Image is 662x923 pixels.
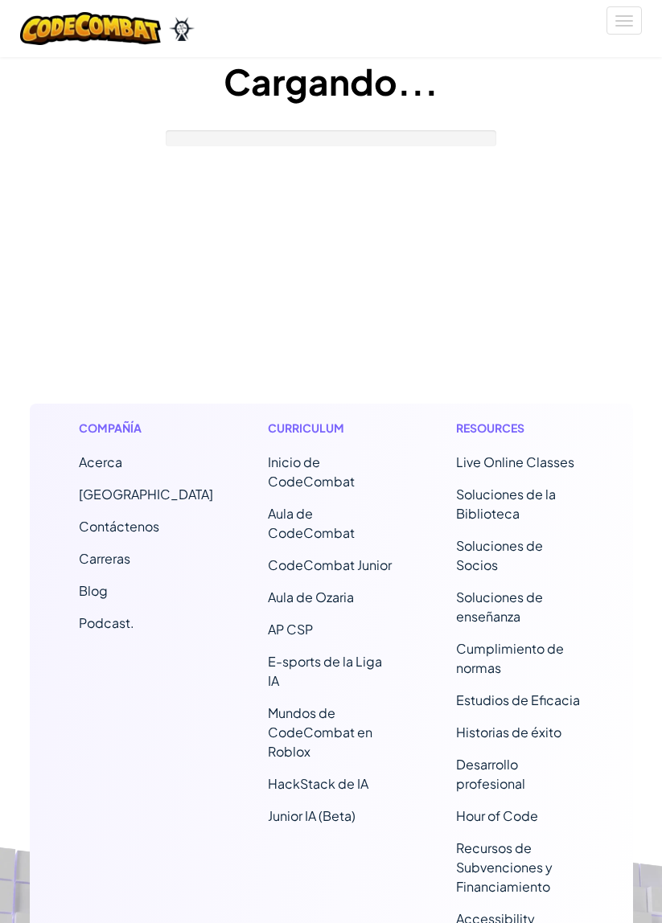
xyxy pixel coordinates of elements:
a: Soluciones de la Biblioteca [456,486,556,522]
a: AP CSP [268,621,313,638]
span: Contáctenos [79,518,159,535]
h1: Resources [456,420,583,437]
a: Blog [79,582,108,599]
a: Recursos de Subvenciones y Financiamiento [456,839,553,895]
a: Historias de éxito [456,724,561,740]
span: Inicio de CodeCombat [268,453,355,490]
a: Aula de Ozaria [268,589,354,605]
img: CodeCombat logo [20,12,161,45]
a: Junior IA (Beta) [268,807,356,824]
img: Ozaria [169,17,195,41]
a: Cumplimiento de normas [456,640,564,676]
a: Mundos de CodeCombat en Roblox [268,704,372,760]
a: Soluciones de Socios [456,537,543,573]
a: Live Online Classes [456,453,574,470]
h1: Curriculum [268,420,395,437]
a: Podcast. [79,614,134,631]
a: CodeCombat Junior [268,556,392,573]
a: Aula de CodeCombat [268,505,355,541]
a: Carreras [79,550,130,567]
a: Acerca [79,453,122,470]
a: Hour of Code [456,807,538,824]
h1: Compañía [79,420,206,437]
a: Estudios de Eficacia [456,691,580,708]
a: [GEOGRAPHIC_DATA] [79,486,213,503]
a: E-sports de la Liga IA [268,653,382,689]
a: Soluciones de enseñanza [456,589,543,625]
a: Desarrollo profesional [456,756,525,792]
a: HackStack de IA [268,775,368,792]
